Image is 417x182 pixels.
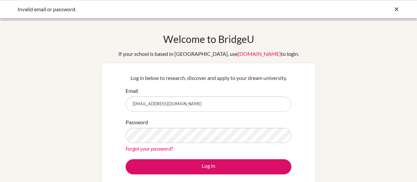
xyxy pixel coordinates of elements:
label: Password [126,118,148,126]
h1: Welcome to BridgeU [163,33,254,45]
a: Forgot your password? [126,145,173,152]
p: Log in below to research, discover and apply to your dream university. [126,74,291,82]
div: If your school is based in [GEOGRAPHIC_DATA], use to login. [118,50,299,58]
button: Log in [126,159,291,174]
a: [DOMAIN_NAME] [238,51,281,57]
div: Invalid email or password. [17,5,301,13]
label: Email [126,87,138,95]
